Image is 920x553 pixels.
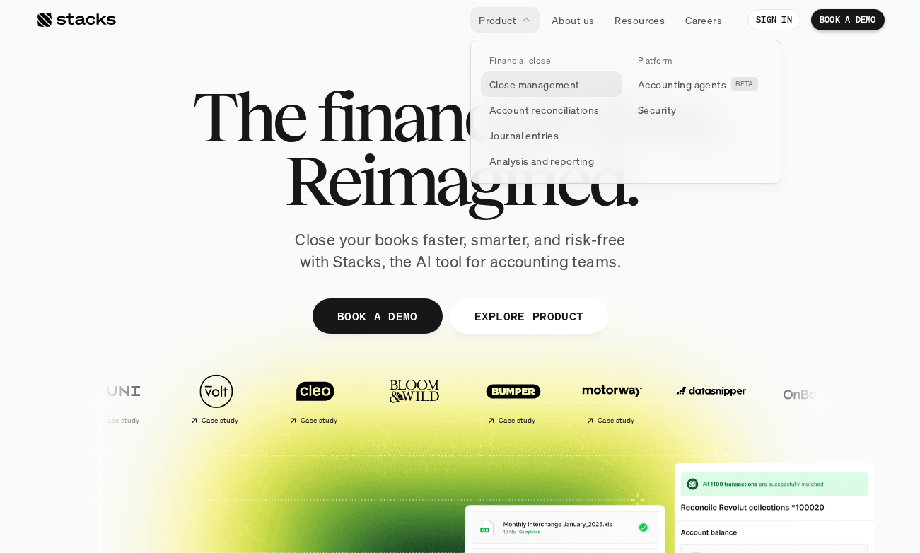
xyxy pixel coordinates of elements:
a: Case study [71,366,163,431]
span: Reimagined. [284,149,636,212]
a: Account reconciliations [481,97,622,122]
p: Product [479,13,516,28]
a: Analysis and reporting [481,148,622,173]
p: BOOK A DEMO [337,305,417,326]
p: Account reconciliations [489,103,600,117]
p: Resources [615,13,665,28]
h2: Case study [102,417,139,425]
a: EXPLORE PRODUCT [449,298,608,334]
h2: Case study [300,417,337,425]
a: Accounting agentsBETA [629,71,771,97]
a: About us [543,7,602,33]
p: EXPLORE PRODUCT [474,305,583,326]
p: Financial close [489,56,550,66]
p: Careers [685,13,722,28]
p: Analysis and reporting [489,153,594,168]
p: Close management [489,77,580,92]
a: Careers [677,7,730,33]
p: Close your books faster, smarter, and risk-free with Stacks, the AI tool for accounting teams. [284,229,637,273]
h2: Case study [201,417,238,425]
p: BOOK A DEMO [820,15,876,25]
a: SIGN IN [747,9,800,30]
a: Case study [269,366,361,431]
p: SIGN IN [756,15,792,25]
a: BOOK A DEMO [811,9,885,30]
a: Security [629,97,771,122]
a: Case study [467,366,559,431]
a: BOOK A DEMO [312,298,442,334]
p: Journal entries [489,128,559,143]
p: Accounting agents [638,77,726,92]
span: The [192,85,305,149]
a: Privacy Policy [167,327,229,337]
a: Case study [170,366,262,431]
h2: BETA [735,80,754,88]
span: financial [317,85,561,149]
p: Platform [638,56,672,66]
p: About us [552,13,594,28]
h2: Case study [597,417,634,425]
a: Case study [566,366,658,431]
a: Journal entries [481,122,622,148]
p: Security [638,103,676,117]
a: Close management [481,71,622,97]
a: Resources [606,7,673,33]
h2: Case study [498,417,535,425]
